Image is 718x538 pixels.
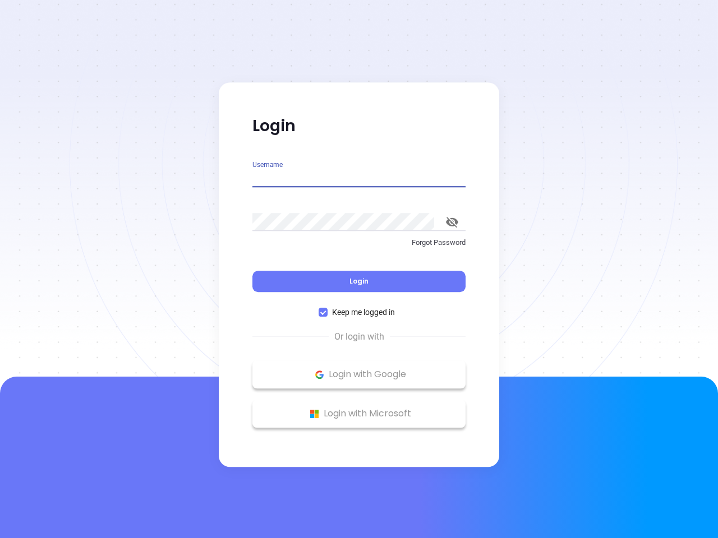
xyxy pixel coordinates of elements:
[252,271,466,292] button: Login
[258,366,460,383] p: Login with Google
[252,116,466,136] p: Login
[312,368,326,382] img: Google Logo
[258,405,460,422] p: Login with Microsoft
[252,360,466,388] button: Google Logo Login with Google
[252,161,283,168] label: Username
[328,306,399,318] span: Keep me logged in
[307,407,321,421] img: Microsoft Logo
[329,330,390,344] span: Or login with
[349,276,369,286] span: Login
[439,208,466,235] button: toggle password visibility
[252,237,466,248] p: Forgot Password
[252,400,466,428] button: Microsoft Logo Login with Microsoft
[252,237,466,257] a: Forgot Password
